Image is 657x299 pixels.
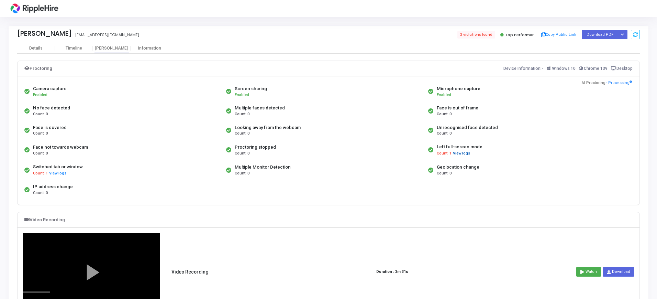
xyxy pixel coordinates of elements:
[235,151,249,157] span: Count: 0
[235,85,267,92] div: Screen sharing
[616,66,633,71] span: Desktop
[24,64,52,73] div: Proctoring
[584,66,608,71] span: Chrome 139
[93,46,131,51] div: [PERSON_NAME]
[603,267,634,277] a: Download
[235,93,249,97] span: Enabled
[235,171,249,177] span: Count: 0
[235,131,249,137] span: Count: 0
[576,267,601,277] button: Watch
[23,291,160,293] div: scrub bar
[618,30,627,39] div: Button group with nested dropdown
[49,170,67,177] button: View logs
[437,93,451,97] span: Enabled
[66,46,82,51] div: Timeline
[437,111,452,117] span: Count: 0
[33,85,67,92] div: Camera capture
[437,105,478,111] div: Face is out of frame
[33,190,48,196] span: Count: 0
[33,131,48,137] span: Count: 0
[171,269,208,275] h5: Video Recording
[539,30,578,40] button: Copy Public Link
[235,124,301,131] div: Looking away from the webcam
[606,80,632,86] span: - Processing
[131,46,168,51] div: Information
[552,66,576,71] span: Windows 10
[437,151,452,157] span: Count: 1
[33,93,47,97] span: Enabled
[376,269,408,275] strong: Duration : 3m 31s
[235,164,291,171] div: Multiple Monitor Detection
[75,32,139,38] div: [EMAIL_ADDRESS][DOMAIN_NAME]
[437,143,482,150] div: Left full-screen mode
[33,144,88,151] div: Face not towards webcam
[437,85,480,92] div: Microphone capture
[33,111,48,117] span: Count: 0
[235,144,276,151] div: Proctoring stopped
[582,30,618,39] button: Download PDF
[503,64,633,73] div: Device Information:-
[24,216,65,224] div: Video Recording
[437,164,479,171] div: Geolocation change
[33,105,70,111] div: No face detected
[235,111,249,117] span: Count: 0
[33,183,73,190] div: IP address change
[33,163,83,170] div: Switched tab or window
[437,131,452,137] span: Count: 0
[33,171,48,177] span: Count: 1
[29,46,43,51] div: Details
[505,32,534,38] span: Top Performer
[457,31,495,39] span: 2 violations found
[437,171,452,177] span: Count: 0
[453,150,470,157] button: View logs
[582,80,605,86] span: AI Proctoring
[9,2,60,15] img: logo
[235,105,285,111] div: Multiple faces detected
[33,151,48,157] span: Count: 0
[33,124,67,131] div: Face is covered
[17,30,72,38] div: [PERSON_NAME]
[437,124,498,131] div: Unrecognised face detected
